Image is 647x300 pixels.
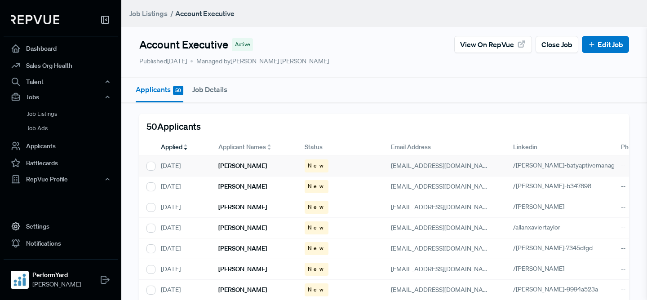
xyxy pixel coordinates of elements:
[136,78,183,102] button: Applicants
[513,265,575,273] a: /[PERSON_NAME]
[139,38,228,51] h4: Account Executive
[218,265,267,273] h6: [PERSON_NAME]
[4,137,118,154] a: Applicants
[308,224,325,232] span: New
[308,162,325,170] span: New
[218,142,266,152] span: Applicant Names
[513,285,608,293] a: /[PERSON_NAME]-9994a523a
[513,223,571,231] a: /allanxaviertaylor
[154,218,211,238] div: [DATE]
[175,9,235,18] strong: Account Executive
[4,57,118,74] a: Sales Org Health
[154,197,211,218] div: [DATE]
[308,244,325,252] span: New
[4,172,118,187] button: RepVue Profile
[146,121,201,132] h5: 50 Applicants
[513,182,602,190] a: /[PERSON_NAME]-b347898
[536,36,578,53] button: Close Job
[308,182,325,190] span: New
[4,235,118,252] a: Notifications
[391,265,494,273] span: [EMAIL_ADDRESS][DOMAIN_NAME]
[218,183,267,190] h6: [PERSON_NAME]
[154,238,211,259] div: [DATE]
[513,203,564,211] span: /[PERSON_NAME]
[4,89,118,105] button: Jobs
[4,154,118,172] a: Battlecards
[305,142,323,152] span: Status
[391,203,494,211] span: [EMAIL_ADDRESS][DOMAIN_NAME]
[308,203,325,211] span: New
[513,285,598,293] span: /[PERSON_NAME]-9994a523a
[4,74,118,89] button: Talent
[391,182,494,190] span: [EMAIL_ADDRESS][DOMAIN_NAME]
[391,162,494,170] span: [EMAIL_ADDRESS][DOMAIN_NAME]
[513,203,575,211] a: /[PERSON_NAME]
[191,57,329,66] span: Managed by [PERSON_NAME] [PERSON_NAME]
[588,39,623,50] a: Edit Job
[513,244,593,252] span: /[PERSON_NAME]-7345dfgd
[154,139,211,156] div: Toggle SortBy
[218,245,267,252] h6: [PERSON_NAME]
[513,265,564,273] span: /[PERSON_NAME]
[218,286,267,294] h6: [PERSON_NAME]
[218,162,267,170] h6: [PERSON_NAME]
[391,224,494,232] span: [EMAIL_ADDRESS][DOMAIN_NAME]
[513,182,591,190] span: /[PERSON_NAME]-b347898
[170,9,173,18] span: /
[13,273,27,287] img: PerformYard
[129,8,168,19] a: Job Listings
[513,142,537,152] span: Linkedin
[218,203,267,211] h6: [PERSON_NAME]
[308,265,325,273] span: New
[4,218,118,235] a: Settings
[308,286,325,294] span: New
[173,86,183,95] span: 50
[16,107,130,121] a: Job Listings
[218,224,267,232] h6: [PERSON_NAME]
[192,78,227,101] button: Job Details
[4,40,118,57] a: Dashboard
[139,57,187,66] p: Published [DATE]
[582,36,629,53] button: Edit Job
[513,161,631,169] a: /[PERSON_NAME]-batyaptivemanager
[513,223,560,231] span: /allanxaviertaylor
[161,142,182,152] span: Applied
[154,259,211,280] div: [DATE]
[16,121,130,136] a: Job Ads
[11,15,59,24] img: RepVue
[391,244,494,252] span: [EMAIL_ADDRESS][DOMAIN_NAME]
[32,270,81,280] strong: PerformYard
[513,244,603,252] a: /[PERSON_NAME]-7345dfgd
[541,39,572,50] span: Close Job
[513,161,620,169] span: /[PERSON_NAME]-batyaptivemanager
[391,142,431,152] span: Email Address
[4,259,118,293] a: PerformYardPerformYard[PERSON_NAME]
[211,139,297,156] div: Toggle SortBy
[391,286,494,294] span: [EMAIL_ADDRESS][DOMAIN_NAME]
[460,39,514,50] span: View on RepVue
[32,280,81,289] span: [PERSON_NAME]
[454,36,532,53] button: View on RepVue
[154,176,211,197] div: [DATE]
[235,40,250,49] span: Active
[154,156,211,176] div: [DATE]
